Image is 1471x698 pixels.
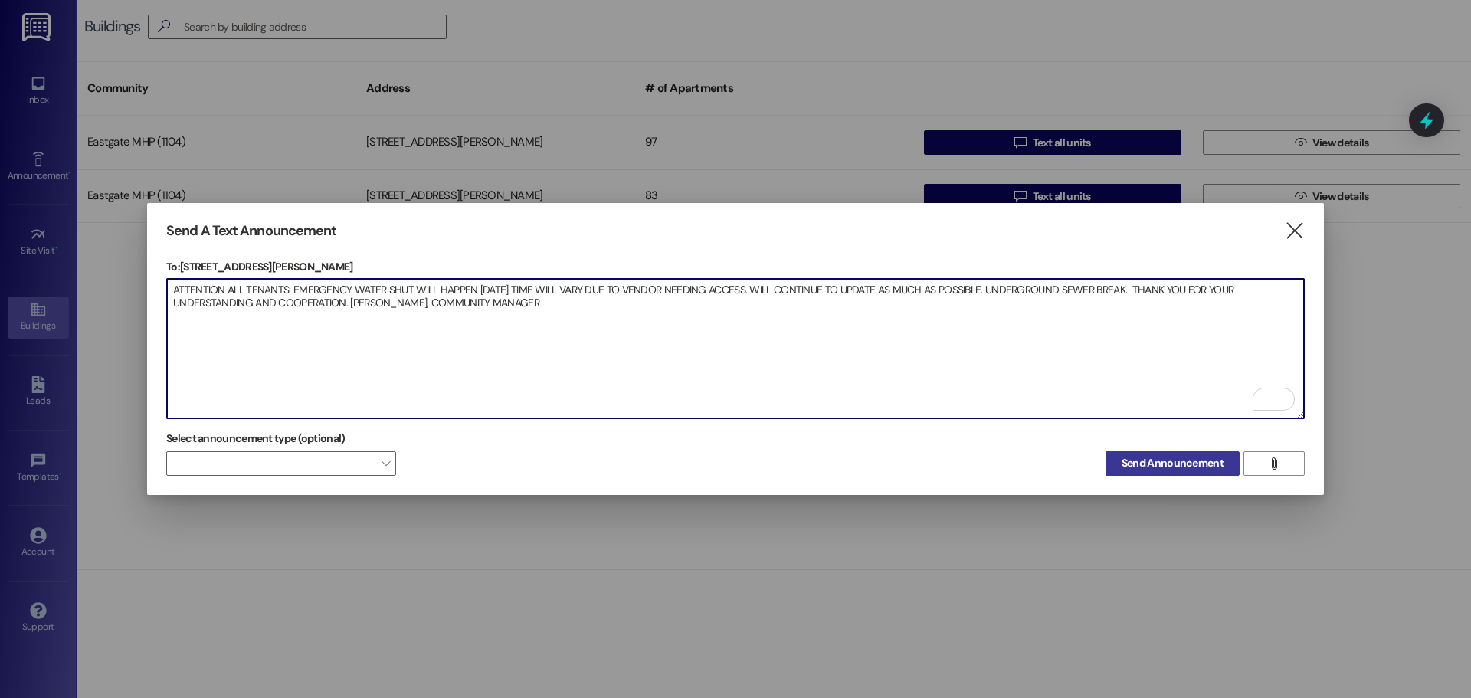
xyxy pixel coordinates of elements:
[167,279,1304,418] textarea: To enrich screen reader interactions, please activate Accessibility in Grammarly extension settings
[166,278,1305,419] div: To enrich screen reader interactions, please activate Accessibility in Grammarly extension settings
[166,259,1305,274] p: To: [STREET_ADDRESS][PERSON_NAME]
[166,222,336,240] h3: Send A Text Announcement
[166,427,346,451] label: Select announcement type (optional)
[1122,455,1224,471] span: Send Announcement
[1284,223,1305,239] i: 
[1268,457,1279,470] i: 
[1106,451,1240,476] button: Send Announcement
